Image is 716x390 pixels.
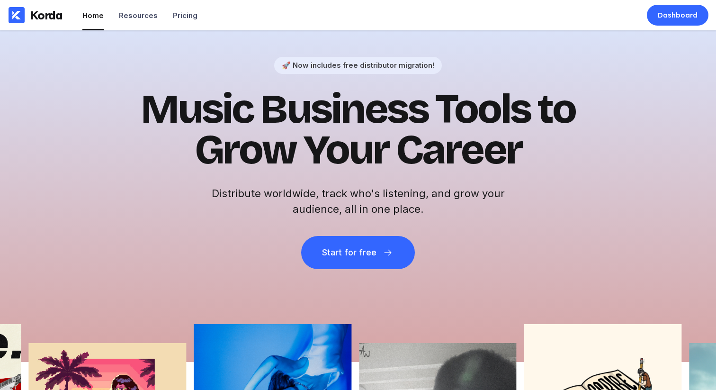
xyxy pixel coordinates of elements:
[322,248,376,257] div: Start for free
[206,186,510,217] h2: Distribute worldwide, track who's listening, and grow your audience, all in one place.
[282,61,434,70] div: 🚀 Now includes free distributor migration!
[30,8,63,22] div: Korda
[301,236,415,269] button: Start for free
[119,11,158,20] div: Resources
[647,5,708,26] a: Dashboard
[126,89,590,171] h1: Music Business Tools to Grow Your Career
[173,11,197,20] div: Pricing
[658,10,698,20] div: Dashboard
[82,11,104,20] div: Home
